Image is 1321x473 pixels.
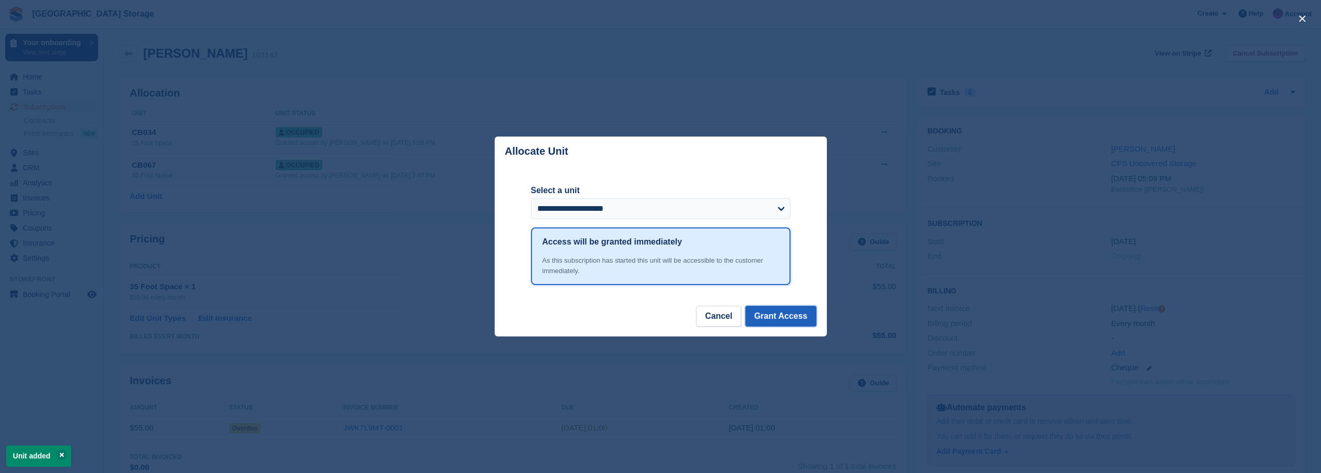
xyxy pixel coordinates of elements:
div: As this subscription has started this unit will be accessible to the customer immediately. [542,255,779,276]
button: Grant Access [745,306,816,327]
button: Cancel [696,306,741,327]
label: Select a unit [531,184,791,197]
p: Allocate Unit [505,145,568,157]
p: Unit added [6,445,71,467]
button: close [1294,10,1311,27]
h1: Access will be granted immediately [542,236,682,248]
